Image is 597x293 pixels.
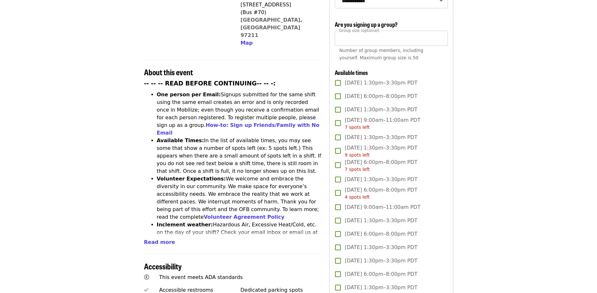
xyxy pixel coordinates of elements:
span: [DATE] 1:30pm–3:30pm PDT [345,244,417,251]
span: [DATE] 6:00pm–8:00pm PDT [345,186,417,201]
li: Hazardous Air, Excessive Heat/Cold, etc. on the day of your shift? Check your email inbox or emai... [157,221,322,259]
strong: Volunteer Expectations: [157,176,226,182]
span: [DATE] 1:30pm–3:30pm PDT [345,257,417,265]
span: 7 spots left [345,167,370,172]
span: [DATE] 1:30pm–3:30pm PDT [345,134,417,141]
span: [DATE] 6:00pm–8:00pm PDT [345,230,417,238]
strong: One person per Email: [157,92,221,98]
a: Volunteer Agreement Policy [204,214,285,220]
span: [DATE] 9:00am–11:00am PDT [345,203,420,211]
span: [DATE] 1:30pm–3:30pm PDT [345,284,417,291]
div: (Bus #70) [241,9,317,16]
span: 4 spots left [345,194,370,200]
span: [DATE] 6:00pm–8:00pm PDT [345,270,417,278]
span: Accessibility [144,260,182,272]
span: This event meets ADA standards [159,274,243,280]
span: [DATE] 1:30pm–3:30pm PDT [345,106,417,114]
i: check icon [144,287,149,293]
span: 9 spots left [345,152,370,157]
span: About this event [144,66,193,77]
span: Are you signing up a group? [335,20,398,28]
span: Read more [144,239,175,245]
span: [DATE] 9:00am–11:00am PDT [345,116,420,131]
li: We welcome and embrace the diversity in our community. We make space for everyone’s accessibility... [157,175,322,221]
strong: Inclement weather: [157,222,213,228]
li: In the list of available times, you may see some that show a number of spots left (ex: 5 spots le... [157,137,322,175]
div: [STREET_ADDRESS] [241,1,317,9]
span: 7 spots left [345,125,370,130]
span: [DATE] 1:30pm–3:30pm PDT [345,217,417,224]
span: [DATE] 1:30pm–3:30pm PDT [345,144,417,158]
i: universal-access icon [144,274,149,280]
strong: Available Times: [157,137,204,143]
button: Map [241,39,253,47]
span: [DATE] 6:00pm–8:00pm PDT [345,92,417,100]
a: How-to: Sign up Friends/Family with No Email [157,122,320,136]
span: Map [241,40,253,46]
span: Number of group members, including yourself. Maximum group size is 50 [339,48,423,60]
strong: -- -- -- READ BEFORE CONTINUING-- -- -: [144,80,276,87]
button: Read more [144,238,175,246]
span: Available times [335,68,368,77]
input: [object Object] [335,31,448,46]
span: [DATE] 6:00pm–8:00pm PDT [345,158,417,173]
li: Signups submitted for the same shift using the same email creates an error and is only recorded o... [157,91,322,137]
a: [GEOGRAPHIC_DATA], [GEOGRAPHIC_DATA] 97211 [241,17,302,38]
span: [DATE] 1:30pm–3:30pm PDT [345,79,417,87]
span: [DATE] 1:30pm–3:30pm PDT [345,176,417,183]
span: Group size (optional) [339,28,379,33]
